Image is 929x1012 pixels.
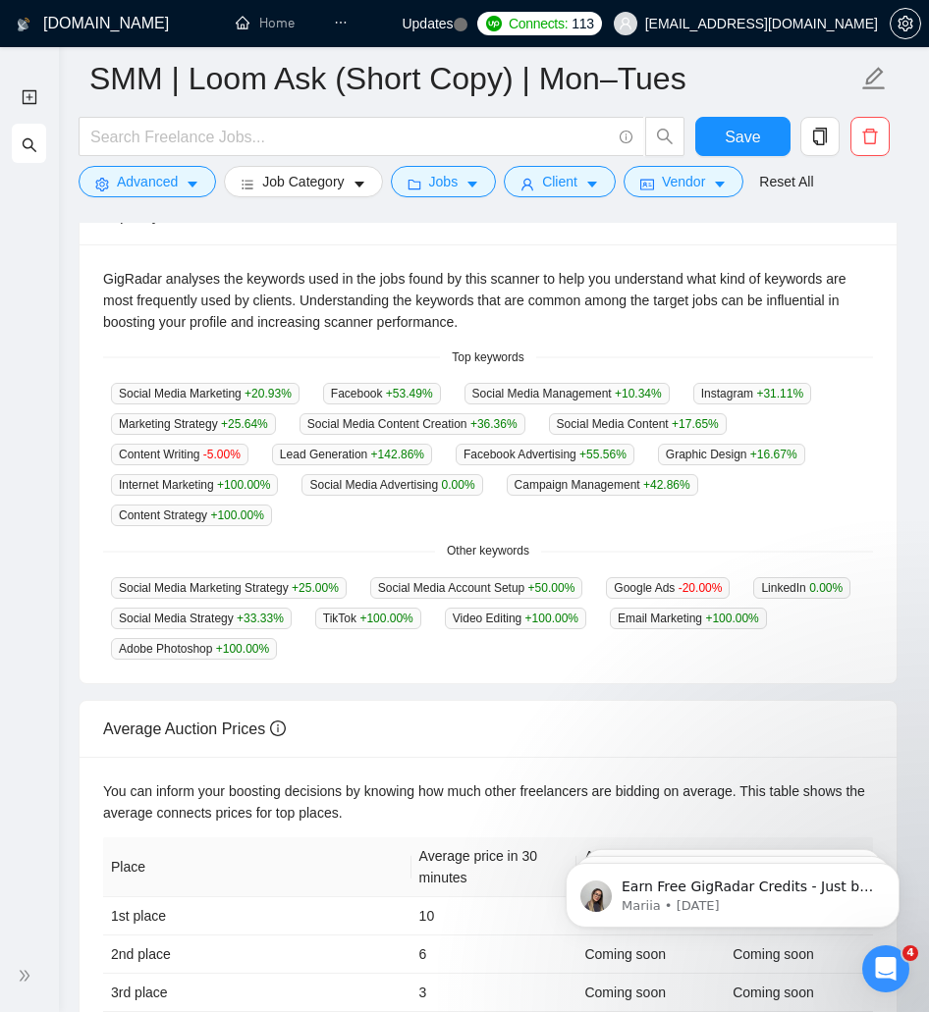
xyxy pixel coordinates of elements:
span: +55.56 % [579,448,627,461]
button: idcardVendorcaret-down [624,166,743,197]
span: Social Media Advertising [301,474,482,496]
span: Email Marketing [610,608,767,629]
span: +10.34 % [615,387,662,400]
div: GigRadar analyses the keywords used in the jobs found by this scanner to help you understand what... [103,268,873,333]
span: caret-down [353,177,366,191]
span: Adobe Photoshop [111,638,277,660]
button: barsJob Categorycaret-down [224,166,382,197]
span: +142.86 % [371,448,424,461]
td: 1st place [103,897,411,935]
span: Updates [402,16,453,31]
span: edit [861,66,887,91]
td: 3 [411,974,577,1012]
span: +36.36 % [470,417,518,431]
a: homeHome [236,15,295,31]
span: Client [542,171,577,192]
span: Social Media Content Creation [300,413,525,435]
span: +17.65 % [672,417,719,431]
span: Jobs [429,171,459,192]
span: +25.64 % [221,417,268,431]
span: Social Media Management [464,383,670,404]
span: info-circle [270,720,286,736]
span: Content Strategy [111,505,272,526]
span: Connects: [509,13,568,34]
span: info-circle [620,131,632,143]
span: +100.00 % [525,612,578,625]
a: setting [890,16,921,31]
li: New Scanner [12,77,46,116]
span: ellipsis [334,16,348,29]
span: setting [891,16,920,31]
span: +100.00 % [216,642,269,656]
span: double-right [18,966,37,985]
span: Video Editing [445,608,586,629]
div: Average Auction Prices [103,701,873,757]
td: 2nd place [103,935,411,974]
span: Social Media Marketing [111,383,300,404]
span: copy [801,128,839,145]
span: +25.00 % [292,581,339,595]
span: Social Media Strategy [111,608,292,629]
span: Facebook Advertising [456,444,634,465]
span: Content Writing [111,444,248,465]
iframe: Intercom live chat [862,945,909,992]
span: Save [725,125,760,149]
span: Top keywords [440,348,535,367]
span: 113 [572,13,593,34]
span: -20.00 % [679,581,723,595]
span: TikTok [315,608,421,629]
button: folderJobscaret-down [391,166,497,197]
span: user [619,17,632,30]
span: Marketing Strategy [111,413,276,435]
span: +31.11 % [756,387,803,400]
span: idcard [640,177,654,191]
span: +42.86 % [643,478,690,492]
span: search [646,128,683,145]
span: bars [241,177,254,191]
span: user [520,177,534,191]
button: setting [890,8,921,39]
span: +53.49 % [386,387,433,400]
span: Social Media Account Setup [370,577,583,599]
input: Scanner name... [89,54,857,103]
span: +100.00 % [210,508,263,522]
th: Place [103,837,411,897]
span: Internet Marketing [111,474,278,496]
td: 3rd place [103,974,411,1012]
td: Coming soon [725,974,873,1012]
span: Campaign Management [507,474,698,496]
div: You can inform your boosting decisions by knowing how much other freelancers are bidding on avera... [103,780,873,824]
td: 6 [411,935,577,974]
span: Facebook [323,383,441,404]
span: LinkedIn [753,577,850,599]
span: folder [408,177,421,191]
th: Average price in 30 minutes [411,837,577,897]
span: Advanced [117,171,178,192]
span: +33.33 % [237,612,284,625]
span: +100.00 % [217,478,270,492]
button: search [645,117,684,156]
span: delete [851,128,889,145]
span: Google Ads [606,577,730,599]
button: copy [800,117,840,156]
span: 0.00 % [442,478,475,492]
span: search [22,125,37,164]
button: delete [850,117,890,156]
button: settingAdvancedcaret-down [79,166,216,197]
td: Coming soon [576,974,725,1012]
span: +100.00 % [359,612,412,625]
span: +100.00 % [705,612,758,625]
span: +50.00 % [528,581,575,595]
span: Social Media Content [549,413,727,435]
span: Social Media Marketing Strategy [111,577,347,599]
img: logo [17,9,30,40]
button: userClientcaret-down [504,166,616,197]
span: caret-down [585,177,599,191]
span: My Scanners [22,134,125,151]
span: Instagram [693,383,811,404]
span: +20.93 % [245,387,292,400]
span: Lead Generation [272,444,432,465]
